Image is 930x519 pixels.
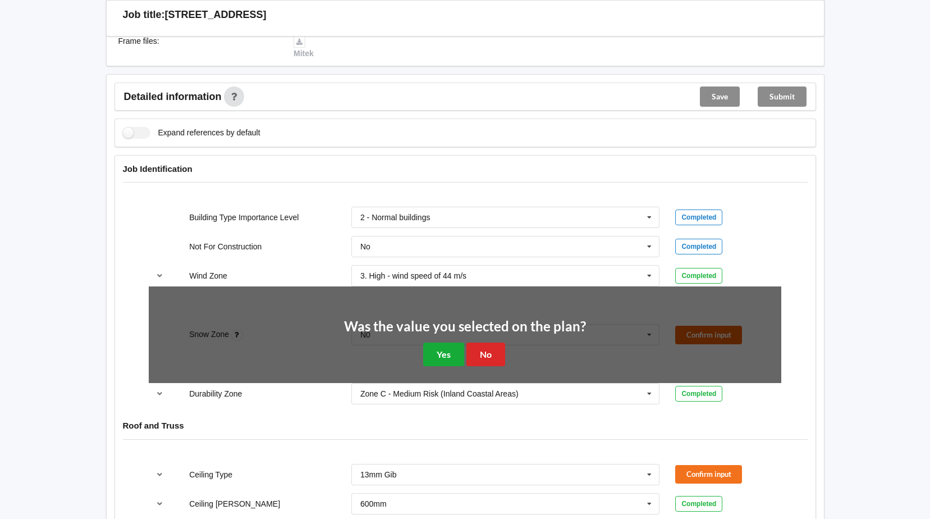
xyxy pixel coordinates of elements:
label: Wind Zone [189,271,227,280]
div: 13mm Gib [360,471,397,479]
div: Zone C - Medium Risk (Inland Coastal Areas) [360,390,519,398]
button: No [466,343,505,366]
button: Confirm input [675,465,742,484]
h2: Was the value you selected on the plan? [344,318,586,335]
label: Durability Zone [189,389,242,398]
div: 600mm [360,500,387,508]
div: 2 - Normal buildings [360,213,430,221]
label: Building Type Importance Level [189,213,299,222]
h4: Job Identification [123,163,808,174]
label: Ceiling Type [189,470,232,479]
div: Completed [675,239,722,254]
span: Detailed information [124,92,222,102]
button: Yes [423,343,464,366]
button: reference-toggle [149,494,171,514]
a: Mitek [294,37,314,58]
button: reference-toggle [149,266,171,286]
div: No [360,243,370,251]
div: Completed [675,496,722,512]
div: Frame files : [111,35,286,59]
label: Ceiling [PERSON_NAME] [189,499,280,508]
div: Completed [675,210,722,225]
h3: [STREET_ADDRESS] [165,8,267,21]
div: Completed [675,268,722,284]
h3: Job title: [123,8,165,21]
button: reference-toggle [149,465,171,485]
div: Completed [675,386,722,402]
button: reference-toggle [149,384,171,404]
h4: Roof and Truss [123,420,808,431]
div: 3. High - wind speed of 44 m/s [360,272,466,280]
label: Expand references by default [123,127,260,139]
label: Not For Construction [189,242,262,251]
